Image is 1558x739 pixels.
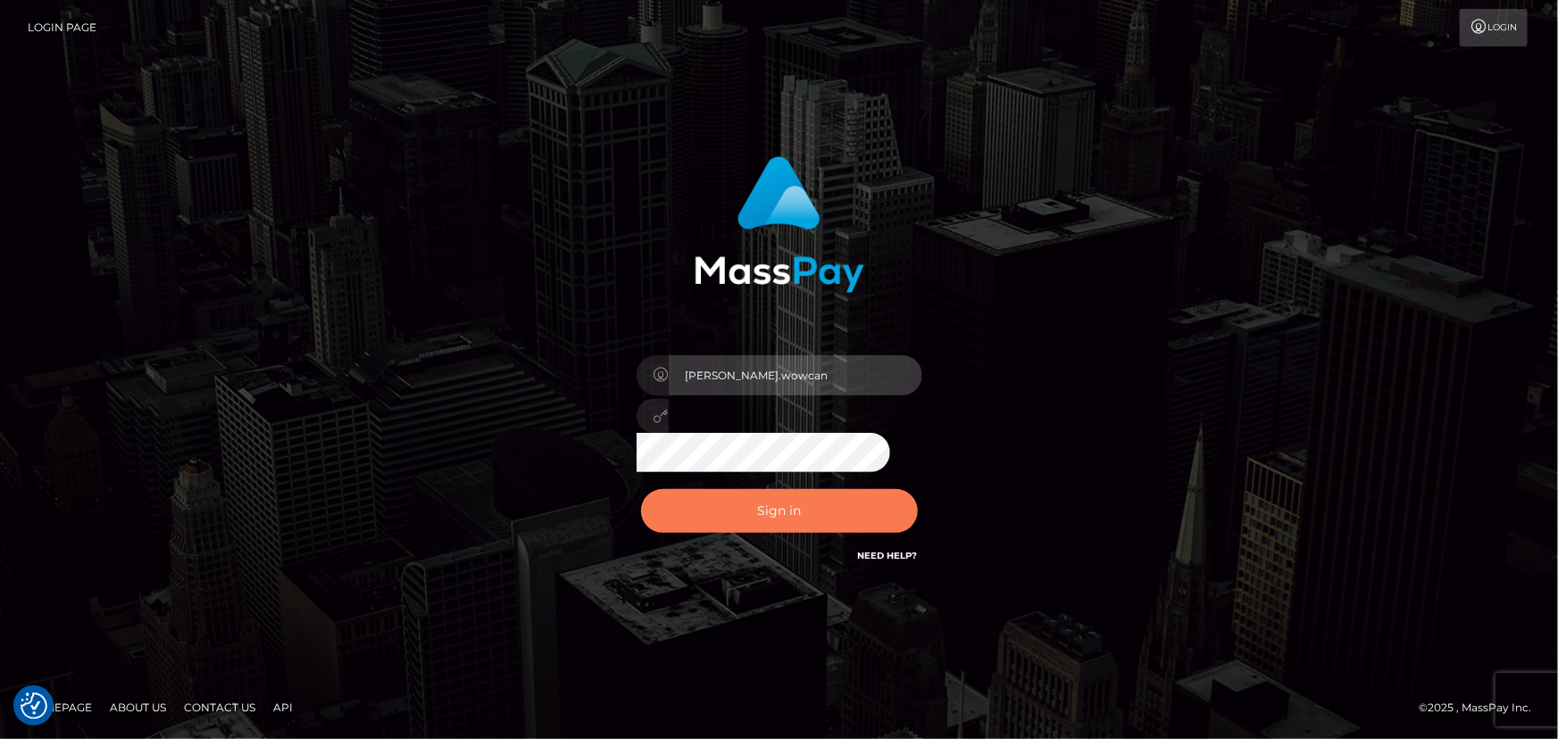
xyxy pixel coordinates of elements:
[695,156,864,293] img: MassPay Login
[858,550,918,561] a: Need Help?
[20,693,99,721] a: Homepage
[266,693,300,721] a: API
[1419,698,1545,718] div: © 2025 , MassPay Inc.
[21,693,47,719] img: Revisit consent button
[1460,9,1528,46] a: Login
[641,489,918,533] button: Sign in
[28,9,96,46] a: Login Page
[177,693,262,721] a: Contact Us
[669,355,922,395] input: Username...
[21,693,47,719] button: Consent Preferences
[103,693,173,721] a: About Us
